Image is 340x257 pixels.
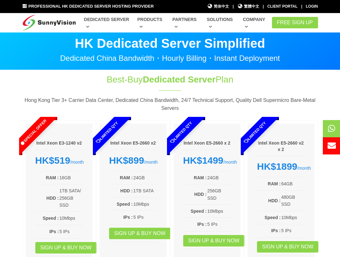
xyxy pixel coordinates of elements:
[272,17,318,28] a: FREE Sign Up
[133,213,157,221] td: 5 IPs
[109,155,144,166] strong: HK$899
[281,180,305,188] td: 64GB
[191,209,207,214] b: Speed :
[28,4,154,9] span: Professional HK Dedicated Server Hosting Provider
[172,14,199,32] a: Partners
[257,241,318,253] a: Sign up & Buy Now
[133,200,157,208] td: 10Mbps
[207,207,231,215] td: 10Mbps
[80,106,134,159] span: Limited Qty
[268,181,281,186] b: RAM :
[109,228,170,239] a: Sign up & Buy Now
[306,4,318,9] a: Login
[35,242,97,253] a: Sign up & Buy Now
[183,235,245,246] a: Sign up & Buy Now
[35,155,70,166] strong: HK$519
[267,4,298,9] a: Client Portal
[271,228,281,233] b: IPs :
[194,175,206,180] b: RAM :
[59,214,83,222] td: 10Mbps
[154,106,208,159] span: Limited Qty
[197,222,207,227] b: IPs :
[268,198,281,203] b: HDD :
[46,175,59,180] b: RAM :
[84,14,130,32] a: Dedicated Server
[22,37,318,50] p: HK Dedicated Server Simplified
[257,161,305,172] div: /month
[232,4,233,10] li: |
[59,228,83,235] td: 5 IPs
[120,188,133,193] b: HDD :
[183,155,224,166] strong: HK$1499
[109,140,157,146] h6: Intel Xeon E5-2660 x2
[207,187,231,202] td: 256GB SSD
[120,175,133,180] b: RAM :
[207,220,231,228] td: 5 IPs
[265,215,281,220] b: Speed :
[243,14,268,32] a: Company
[46,196,59,201] b: HDD :
[281,193,305,208] td: 480GB SSD
[194,192,207,197] b: HDD :
[22,54,318,62] p: Dedicated China Bandwidth・Hourly Billing・Instant Deployment
[22,96,318,112] p: Hong Kong Tier 3+ Carrier Data Center, Dedicated China Bandwidth, 24/7 Technical Support, Quality...
[237,4,259,10] a: 繁體中文
[207,14,235,32] a: Solutions
[257,161,297,172] strong: HK$1899
[281,214,305,221] td: 10Mbps
[301,4,302,10] li: |
[123,215,133,220] b: IPs :
[228,106,282,159] span: Limited Qty
[207,174,231,182] td: 24GB
[143,75,216,84] span: Dedicated Server
[59,187,83,209] td: 1TB SATA/ 256GB SSD
[43,216,59,221] b: Speed :
[35,140,83,146] h6: Intel Xeon E3-1240 v2
[207,4,229,10] a: 简体中文
[35,155,83,166] div: /month
[133,187,157,195] td: 1TB SATA
[257,140,305,153] h6: Intel Xeon E5-2660 v2 x 2
[49,229,59,234] b: IPs :
[183,140,231,146] h6: Intel Xeon E5-2660 x 2
[117,202,133,207] b: Speed :
[59,174,83,182] td: 16GB
[109,155,157,166] div: /month
[137,14,165,32] a: Products
[81,73,259,86] h1: Best-Buy Plan
[263,4,264,10] li: |
[183,155,231,166] div: /month
[133,174,157,182] td: 24GB
[281,227,305,234] td: 5 IPs
[6,106,60,159] span: Special Offer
